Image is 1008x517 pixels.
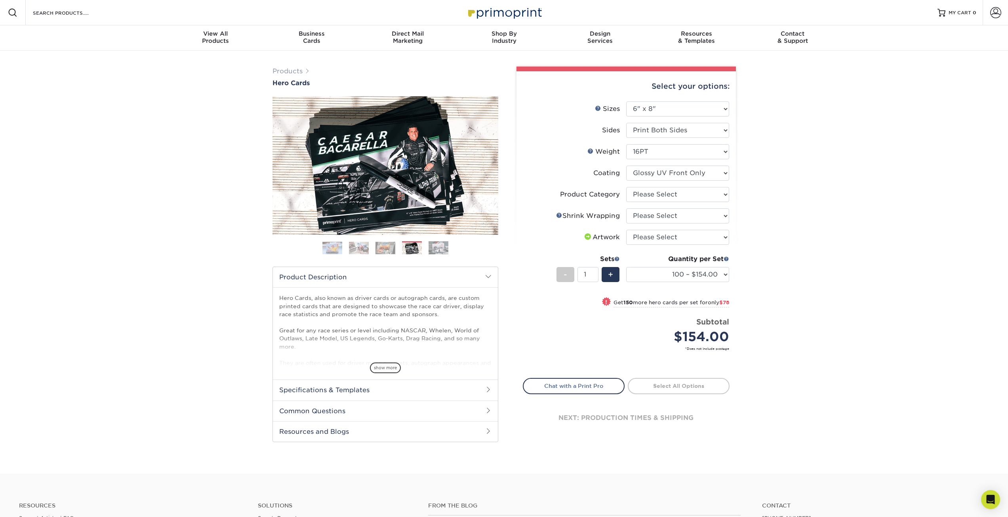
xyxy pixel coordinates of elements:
[708,300,729,305] span: only
[360,30,456,44] div: Marketing
[552,30,648,44] div: Services
[273,401,498,421] h2: Common Questions
[523,394,730,442] div: next: production times & shipping
[745,30,841,44] div: & Support
[696,317,729,326] strong: Subtotal
[402,242,422,255] img: Hero Cards 04
[556,254,620,264] div: Sets
[263,30,360,37] span: Business
[465,4,544,21] img: Primoprint
[605,298,607,306] span: !
[258,502,416,509] h4: Solutions
[272,96,498,235] img: Hero Cards 04
[595,104,620,114] div: Sizes
[263,30,360,44] div: Cards
[168,30,264,44] div: Products
[428,502,741,509] h4: From the Blog
[273,267,498,287] h2: Product Description
[168,30,264,37] span: View All
[628,378,730,394] a: Select All Options
[272,67,303,75] a: Products
[981,490,1000,509] div: Open Intercom Messenger
[602,126,620,135] div: Sides
[429,241,448,255] img: Hero Cards 05
[593,168,620,178] div: Coating
[360,30,456,37] span: Direct Mail
[523,71,730,101] div: Select your options:
[552,30,648,37] span: Design
[614,300,729,307] small: Get more hero cards per set for
[32,8,109,17] input: SEARCH PRODUCTS.....
[973,10,976,15] span: 0
[456,30,552,37] span: Shop By
[648,30,745,44] div: & Templates
[623,300,633,305] strong: 150
[560,190,620,199] div: Product Category
[168,25,264,51] a: View AllProducts
[648,30,745,37] span: Resources
[370,362,401,373] span: show more
[456,30,552,44] div: Industry
[349,242,369,254] img: Hero Cards 02
[648,25,745,51] a: Resources& Templates
[272,79,498,87] a: Hero Cards
[273,380,498,400] h2: Specifications & Templates
[529,346,729,351] small: *Does not include postage
[762,502,989,509] a: Contact
[608,269,613,280] span: +
[719,300,729,305] span: $78
[556,211,620,221] div: Shrink Wrapping
[322,242,342,254] img: Hero Cards 01
[360,25,456,51] a: Direct MailMarketing
[523,378,625,394] a: Chat with a Print Pro
[19,502,246,509] h4: Resources
[587,147,620,156] div: Weight
[552,25,648,51] a: DesignServices
[456,25,552,51] a: Shop ByIndustry
[626,254,729,264] div: Quantity per Set
[273,421,498,442] h2: Resources and Blogs
[564,269,567,280] span: -
[583,233,620,242] div: Artwork
[949,10,971,16] span: MY CART
[632,327,729,346] div: $154.00
[745,30,841,37] span: Contact
[263,25,360,51] a: BusinessCards
[745,25,841,51] a: Contact& Support
[279,294,492,423] p: Hero Cards, also known as driver cards or autograph cards, are custom printed cards that are desi...
[375,242,395,254] img: Hero Cards 03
